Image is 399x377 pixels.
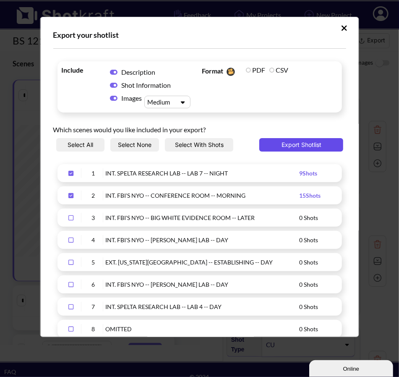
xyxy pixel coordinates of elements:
[224,65,236,78] img: Camera Icon
[105,324,299,334] div: OMITTED
[53,30,346,40] div: Export your shotlist
[121,81,171,89] span: Shot Information
[165,138,234,152] button: Select With Shots
[83,257,103,267] div: 5
[105,191,299,200] div: INT. FBI'S NYO -- CONFERENCE ROOM -- MORNING
[53,117,346,138] div: Which scenes would you like included in your export?
[299,303,318,310] span: 0 Shots
[40,17,359,337] div: Upload Script
[105,302,299,312] div: INT. SPELTA RESEARCH LAB -- LAB 4 -- DAY
[56,138,104,152] button: Select All
[105,213,299,223] div: INT. FBI'S NYO -- BIG WHITE EVIDENCE ROOM -- LATER
[83,302,103,312] div: 7
[246,66,265,74] label: PDF
[202,65,244,78] span: Format
[299,281,318,288] span: 0 Shots
[110,138,159,152] button: Select None
[299,325,318,332] span: 0 Shots
[269,66,288,74] label: CSV
[105,235,299,245] div: INT. FBI'S NYO -- [PERSON_NAME] LAB -- DAY
[299,259,318,266] span: 0 Shots
[309,359,395,377] iframe: chat widget
[83,235,103,245] div: 4
[61,65,103,74] span: Include
[299,170,317,177] span: 9 Shots
[105,280,299,289] div: INT. FBI'S NYO -- [PERSON_NAME] LAB -- DAY
[105,257,299,267] div: EXT. [US_STATE][GEOGRAPHIC_DATA] -- ESTABLISHING -- DAY
[121,94,144,102] span: Images
[105,168,299,178] div: INT. SPELTA RESEARCH LAB -- LAB 7 -- NIGHT
[83,213,103,223] div: 3
[299,214,318,221] span: 0 Shots
[259,138,343,152] button: Export Shotlist
[299,236,318,243] span: 0 Shots
[83,280,103,289] div: 6
[121,68,155,76] span: Description
[83,191,103,200] div: 2
[83,168,103,178] div: 1
[83,324,103,334] div: 8
[299,192,321,199] span: 15 Shots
